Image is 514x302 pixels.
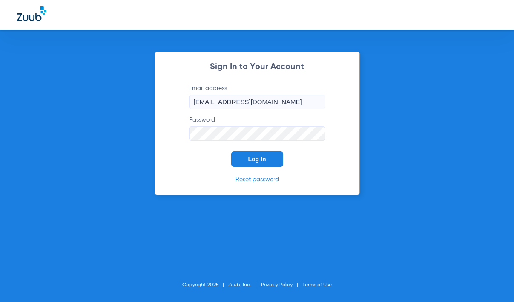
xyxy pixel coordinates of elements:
[17,6,46,21] img: Zuub Logo
[471,261,514,302] iframe: Chat Widget
[228,281,261,289] li: Zuub, Inc.
[182,281,228,289] li: Copyright 2025
[235,177,279,183] a: Reset password
[231,151,283,167] button: Log In
[189,116,325,141] label: Password
[176,63,338,71] h2: Sign In to Your Account
[189,95,325,109] input: Email address
[261,282,293,287] a: Privacy Policy
[189,126,325,141] input: Password
[302,282,332,287] a: Terms of Use
[189,84,325,109] label: Email address
[248,156,266,163] span: Log In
